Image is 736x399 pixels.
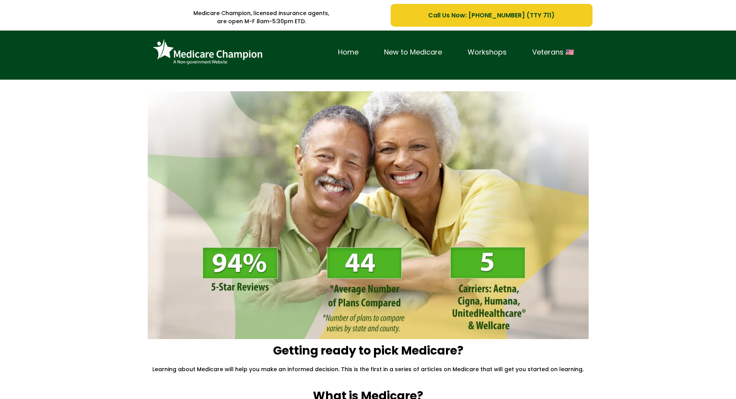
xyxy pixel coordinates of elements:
a: Workshops [455,46,519,58]
a: Call Us Now: 1-833-823-1990 (TTY 711) [391,4,592,27]
span: Call Us Now: [PHONE_NUMBER] (TTY 711) [428,10,555,20]
a: New to Medicare [371,46,455,58]
img: Brand Logo [150,36,266,68]
p: Medicare Champion, licensed insurance agents, [144,9,379,17]
a: Home [325,46,371,58]
strong: Getting ready to pick Medicare? [273,342,463,359]
p: Learning about Medicare will help you make an informed decision. This is the first in a series of... [144,366,593,373]
a: Veterans 🇺🇸 [519,46,587,58]
p: are open M-F 8am-5:30pm ETD. [144,17,379,26]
